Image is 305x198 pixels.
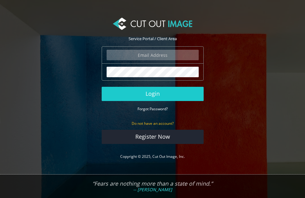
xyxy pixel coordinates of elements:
a: Copyright © 2025, Cut Out Image, Inc. [120,154,185,159]
input: Email Address [107,50,199,60]
span: Service Portal / Client Area [129,36,177,41]
small: Do not have an account? [132,121,174,126]
button: Login [102,87,204,101]
a: Register Now [102,130,204,144]
a: Forgot Password? [138,106,168,112]
em: -- [PERSON_NAME] [9,187,296,192]
em: “Fears are nothing more than a state of mind.” [92,180,213,187]
img: Cut Out Image [113,18,192,30]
